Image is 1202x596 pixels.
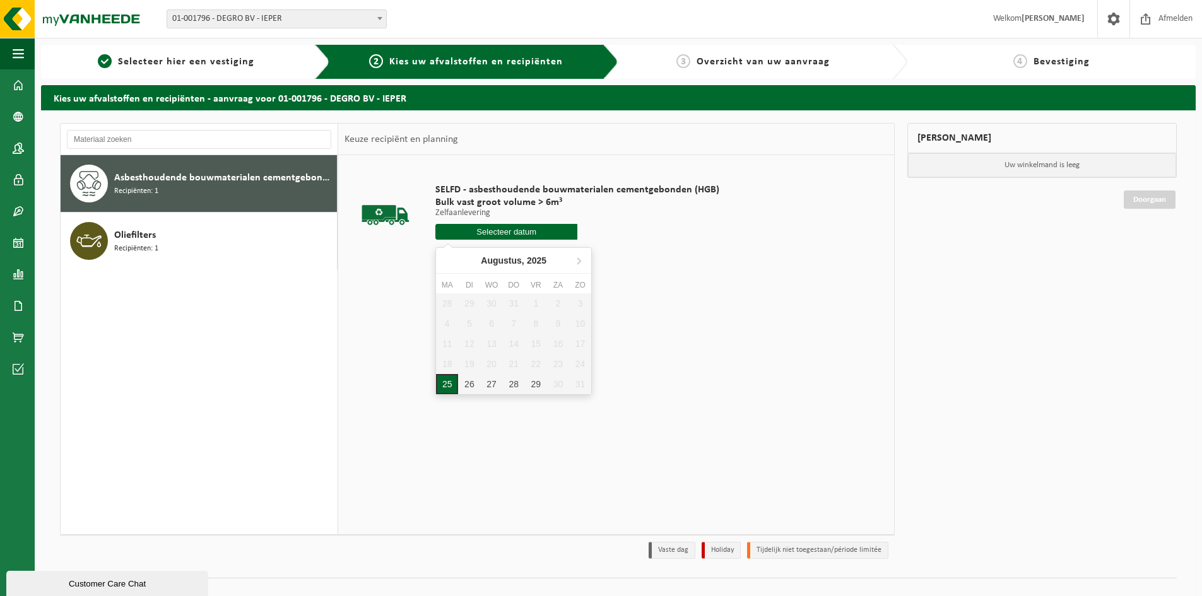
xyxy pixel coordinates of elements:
[476,250,551,271] div: Augustus,
[389,57,563,67] span: Kies uw afvalstoffen en recipiënten
[67,130,331,149] input: Materiaal zoeken
[435,224,577,240] input: Selecteer datum
[480,374,502,394] div: 27
[436,374,458,394] div: 25
[458,374,480,394] div: 26
[114,228,156,243] span: Oliefilters
[47,54,305,69] a: 1Selecteer hier een vestiging
[1013,54,1027,68] span: 4
[458,279,480,291] div: di
[676,54,690,68] span: 3
[369,54,383,68] span: 2
[435,184,719,196] span: SELFD - asbesthoudende bouwmaterialen cementgebonden (HGB)
[118,57,254,67] span: Selecteer hier een vestiging
[503,374,525,394] div: 28
[702,542,741,559] li: Holiday
[1022,14,1085,23] strong: [PERSON_NAME]
[747,542,888,559] li: Tijdelijk niet toegestaan/période limitée
[480,279,502,291] div: wo
[167,9,387,28] span: 01-001796 - DEGRO BV - IEPER
[61,213,338,269] button: Oliefilters Recipiënten: 1
[1034,57,1090,67] span: Bevestiging
[697,57,830,67] span: Overzicht van uw aanvraag
[114,243,158,255] span: Recipiënten: 1
[114,185,158,197] span: Recipiënten: 1
[436,279,458,291] div: ma
[114,170,334,185] span: Asbesthoudende bouwmaterialen cementgebonden (hechtgebonden)
[525,279,547,291] div: vr
[98,54,112,68] span: 1
[569,279,591,291] div: zo
[6,568,211,596] iframe: chat widget
[649,542,695,559] li: Vaste dag
[41,85,1196,110] h2: Kies uw afvalstoffen en recipiënten - aanvraag voor 01-001796 - DEGRO BV - IEPER
[907,123,1177,153] div: [PERSON_NAME]
[338,124,464,155] div: Keuze recipiënt en planning
[547,279,569,291] div: za
[435,196,719,209] span: Bulk vast groot volume > 6m³
[167,10,386,28] span: 01-001796 - DEGRO BV - IEPER
[503,279,525,291] div: do
[435,209,719,218] p: Zelfaanlevering
[1124,190,1175,209] a: Doorgaan
[525,374,547,394] div: 29
[61,155,338,213] button: Asbesthoudende bouwmaterialen cementgebonden (hechtgebonden) Recipiënten: 1
[527,256,546,265] i: 2025
[908,153,1177,177] p: Uw winkelmand is leeg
